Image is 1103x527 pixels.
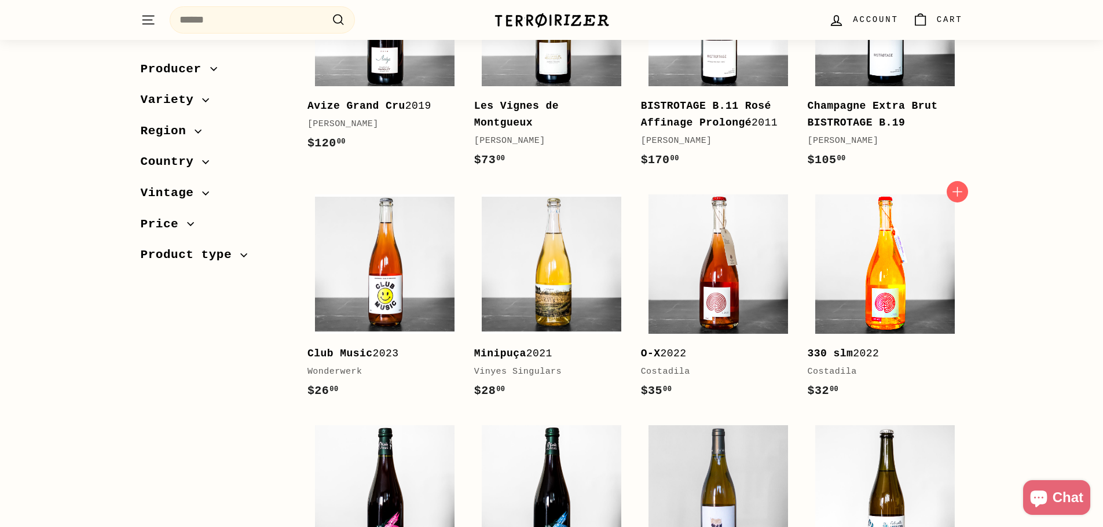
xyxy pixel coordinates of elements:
inbox-online-store-chat: Shopify online store chat [1020,480,1094,518]
div: Wonderwerk [307,365,451,379]
button: Vintage [141,180,289,212]
sup: 00 [670,154,679,163]
div: 2021 [474,345,618,362]
a: O-X2022Costadila [641,187,796,412]
div: Vinyes Singulars [474,365,618,379]
div: [PERSON_NAME] [474,134,618,148]
sup: 00 [337,138,346,146]
button: Country [141,150,289,181]
sup: 00 [329,385,338,393]
button: Product type [141,243,289,274]
span: $73 [474,153,505,167]
div: Costadila [641,365,785,379]
a: Club Music2023Wonderwerk [307,187,463,412]
b: 330 slm [808,348,853,359]
b: Minipuça [474,348,526,359]
span: $35 [641,384,672,397]
span: Account [853,13,898,26]
b: BISTROTAGE B.11 Rosé Affinage Prolongé [641,100,771,128]
sup: 00 [496,154,505,163]
span: Producer [141,60,210,79]
sup: 00 [837,154,845,163]
div: [PERSON_NAME] [307,117,451,131]
span: Cart [937,13,963,26]
span: $32 [808,384,839,397]
sup: 00 [496,385,505,393]
div: 2019 [307,98,451,115]
span: Variety [141,91,203,110]
b: Club Music [307,348,373,359]
span: $105 [808,153,846,167]
b: Les Vignes de Montgueux [474,100,559,128]
b: O-X [641,348,661,359]
span: $28 [474,384,505,397]
div: [PERSON_NAME] [641,134,785,148]
span: Country [141,153,203,172]
b: Avize Grand Cru [307,100,405,112]
div: 2011 [641,98,785,131]
button: Producer [141,57,289,88]
span: $120 [307,137,346,150]
span: Product type [141,246,241,266]
div: 2022 [641,345,785,362]
span: Vintage [141,183,203,203]
span: $26 [307,384,339,397]
sup: 00 [663,385,672,393]
b: Champagne Extra Brut BISTROTAGE B.19 [808,100,938,128]
a: 330 slm2022Costadila [808,187,963,412]
a: Minipuça2021Vinyes Singulars [474,187,629,412]
div: [PERSON_NAME] [808,134,951,148]
button: Region [141,119,289,150]
a: Account [822,3,905,37]
button: Price [141,212,289,243]
div: Costadila [808,365,951,379]
span: $170 [641,153,679,167]
a: Cart [906,3,970,37]
span: Region [141,121,195,141]
sup: 00 [830,385,838,393]
div: 2023 [307,345,451,362]
span: Price [141,215,188,234]
button: Variety [141,88,289,119]
div: 2022 [808,345,951,362]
